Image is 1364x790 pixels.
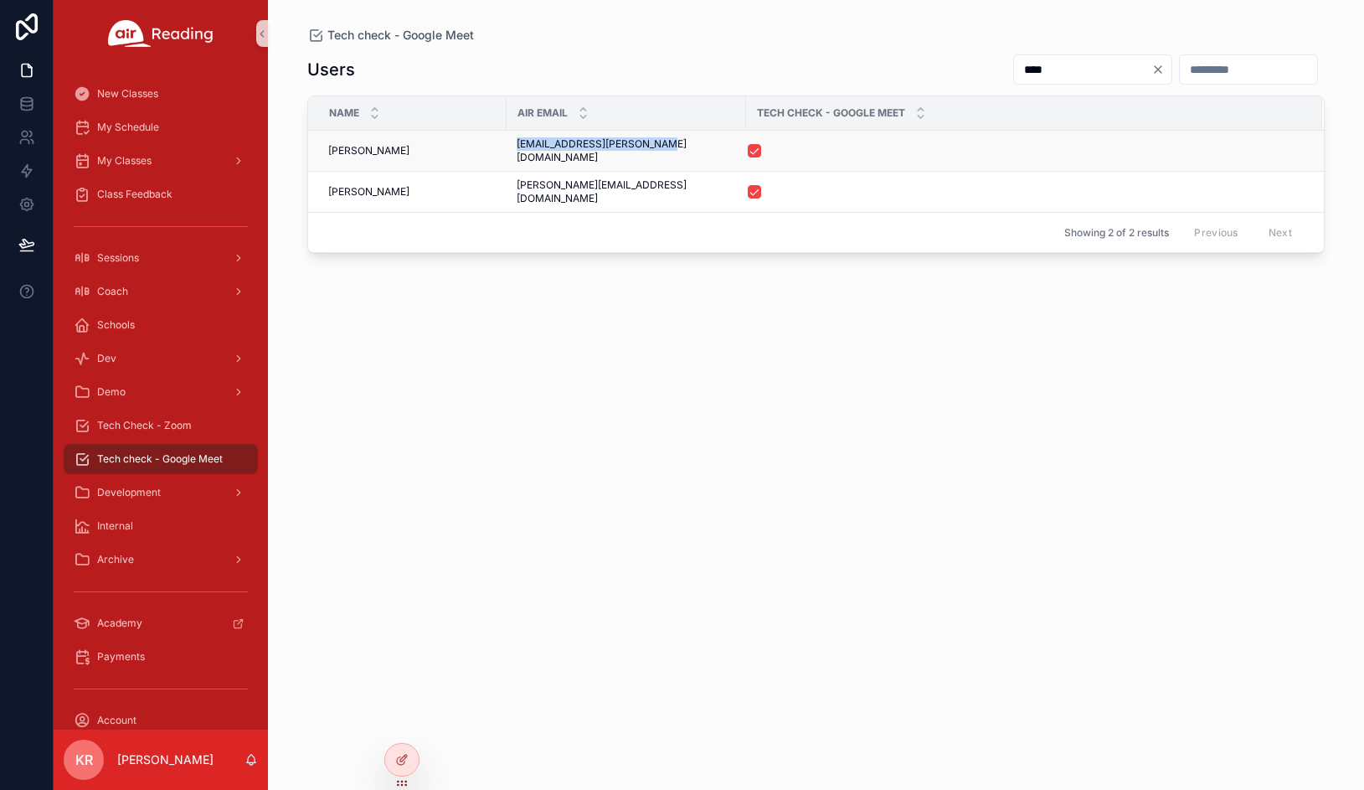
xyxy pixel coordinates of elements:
a: My Schedule [64,112,258,142]
a: Development [64,478,258,508]
span: Academy [97,617,142,630]
p: [PERSON_NAME] [117,751,214,768]
button: Clear [1151,63,1171,76]
span: Tech Check - Google Meet [757,106,905,120]
span: Sessions [97,251,139,265]
a: Schools [64,310,258,340]
a: Account [64,705,258,736]
a: Tech check - Google Meet [64,444,258,474]
div: scrollable content [54,67,268,730]
span: Account [97,714,136,727]
span: New Classes [97,87,158,101]
a: Coach [64,276,258,307]
a: Academy [64,608,258,638]
span: [PERSON_NAME] [328,144,409,157]
a: Internal [64,511,258,541]
span: Showing 2 of 2 results [1064,226,1169,240]
a: Tech check - Google Meet [307,27,474,44]
span: Name [329,106,359,120]
h1: Users [307,58,355,81]
span: Tech check - Google Meet [97,452,223,466]
span: Tech Check - Zoom [97,419,192,432]
span: KR [75,750,93,770]
span: Development [97,486,161,499]
a: My Classes [64,146,258,176]
span: My Classes [97,154,152,168]
span: Class Feedback [97,188,172,201]
a: Demo [64,377,258,407]
a: Tech Check - Zoom [64,410,258,441]
span: Demo [97,385,126,399]
img: App logo [108,20,214,47]
a: Sessions [64,243,258,273]
a: Payments [64,642,258,672]
span: Air Email [517,106,568,120]
span: Internal [97,519,133,533]
span: Schools [97,318,135,332]
a: Archive [64,545,258,575]
span: [EMAIL_ADDRESS][PERSON_NAME][DOMAIN_NAME] [517,137,736,164]
span: [PERSON_NAME] [328,185,409,199]
span: Tech check - Google Meet [327,27,474,44]
span: Payments [97,650,145,663]
span: Dev [97,352,116,365]
span: Archive [97,553,134,566]
span: [PERSON_NAME][EMAIL_ADDRESS][DOMAIN_NAME] [517,178,736,205]
a: Class Feedback [64,179,258,209]
a: Dev [64,343,258,374]
span: My Schedule [97,121,159,134]
a: New Classes [64,79,258,109]
span: Coach [97,285,128,298]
